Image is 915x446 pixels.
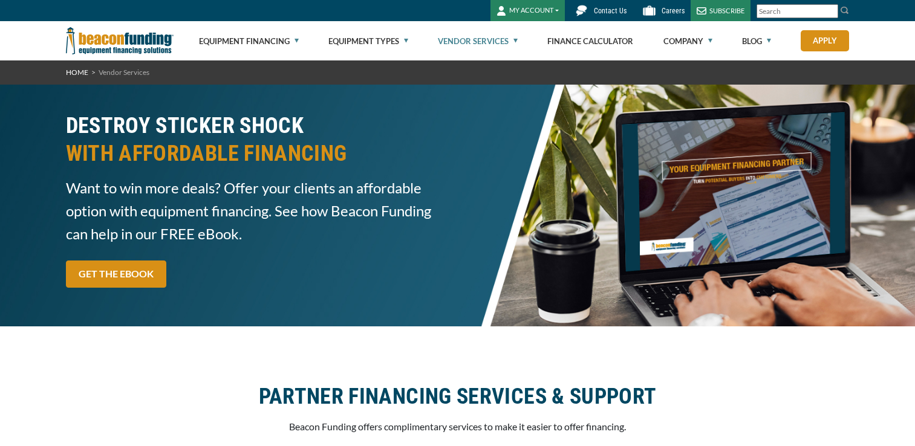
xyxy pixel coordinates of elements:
a: GET THE EBOOK [66,260,166,288]
p: Beacon Funding offers complimentary services to make it easier to offer financing. [66,419,850,434]
input: Search [757,4,838,18]
span: Vendor Services [99,68,149,77]
span: Careers [662,7,685,15]
a: Company [663,22,712,60]
a: Equipment Types [328,22,408,60]
a: Blog [742,22,771,60]
h2: PARTNER FINANCING SERVICES & SUPPORT [66,383,850,410]
a: Finance Calculator [547,22,633,60]
span: Contact Us [594,7,627,15]
a: Equipment Financing [199,22,299,60]
img: Search [840,5,850,15]
a: Vendor Services [438,22,518,60]
span: Want to win more deals? Offer your clients an affordable option with equipment financing. See how... [66,176,451,245]
h2: DESTROY STICKER SHOCK [66,112,451,167]
a: Apply [801,30,849,51]
img: Beacon Funding Corporation logo [66,21,174,60]
a: HOME [66,68,88,77]
a: Clear search text [825,7,835,16]
span: WITH AFFORDABLE FINANCING [66,140,451,167]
